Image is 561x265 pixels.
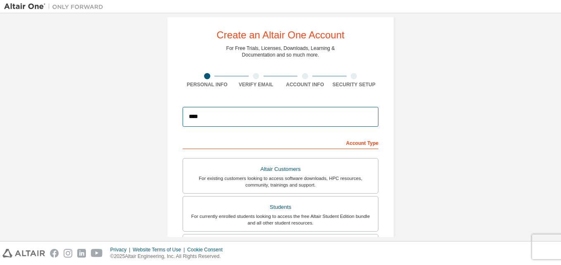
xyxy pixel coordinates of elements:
[4,2,107,11] img: Altair One
[188,163,373,175] div: Altair Customers
[188,213,373,226] div: For currently enrolled students looking to access the free Altair Student Edition bundle and all ...
[91,249,103,258] img: youtube.svg
[110,246,133,253] div: Privacy
[187,246,227,253] div: Cookie Consent
[2,249,45,258] img: altair_logo.svg
[188,175,373,188] div: For existing customers looking to access software downloads, HPC resources, community, trainings ...
[133,246,187,253] div: Website Terms of Use
[232,81,281,88] div: Verify Email
[50,249,59,258] img: facebook.svg
[183,81,232,88] div: Personal Info
[77,249,86,258] img: linkedin.svg
[188,201,373,213] div: Students
[216,30,345,40] div: Create an Altair One Account
[226,45,335,58] div: For Free Trials, Licenses, Downloads, Learning & Documentation and so much more.
[280,81,330,88] div: Account Info
[64,249,72,258] img: instagram.svg
[330,81,379,88] div: Security Setup
[183,136,378,149] div: Account Type
[110,253,228,260] p: © 2025 Altair Engineering, Inc. All Rights Reserved.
